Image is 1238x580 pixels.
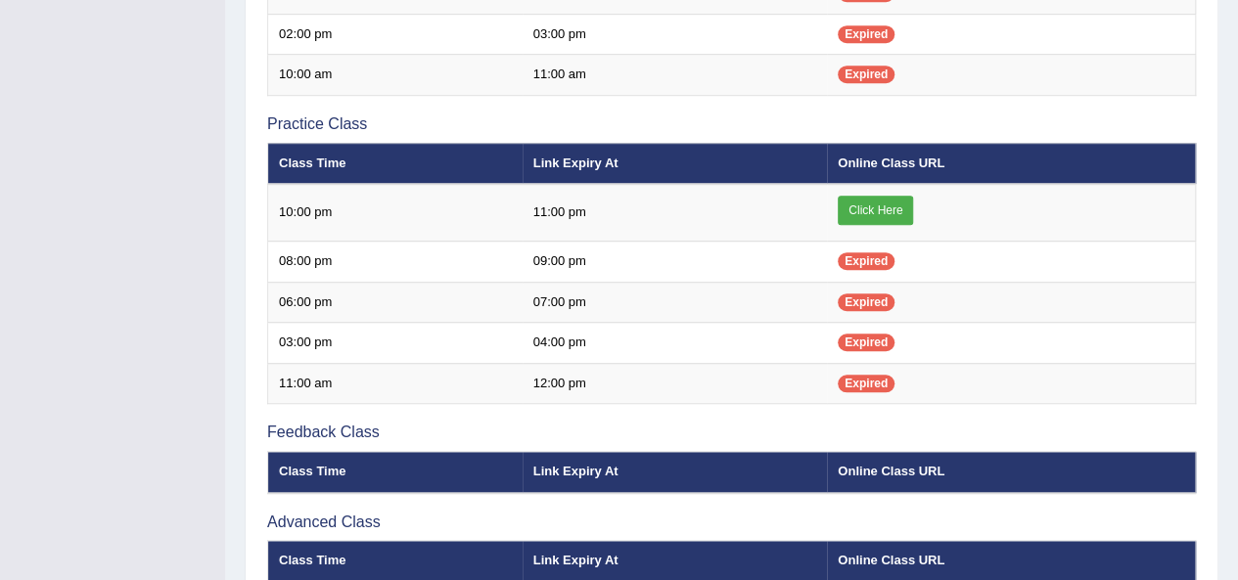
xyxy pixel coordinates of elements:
[523,184,828,242] td: 11:00 pm
[827,143,1195,184] th: Online Class URL
[838,375,894,392] span: Expired
[268,242,523,283] td: 08:00 pm
[268,14,523,55] td: 02:00 pm
[523,242,828,283] td: 09:00 pm
[523,452,828,493] th: Link Expiry At
[838,293,894,311] span: Expired
[268,363,523,404] td: 11:00 am
[267,513,1196,531] h3: Advanced Class
[523,14,828,55] td: 03:00 pm
[827,452,1195,493] th: Online Class URL
[268,323,523,364] td: 03:00 pm
[268,143,523,184] th: Class Time
[523,143,828,184] th: Link Expiry At
[838,66,894,83] span: Expired
[838,252,894,270] span: Expired
[523,323,828,364] td: 04:00 pm
[523,282,828,323] td: 07:00 pm
[267,115,1196,133] h3: Practice Class
[268,184,523,242] td: 10:00 pm
[268,282,523,323] td: 06:00 pm
[838,25,894,43] span: Expired
[268,452,523,493] th: Class Time
[838,334,894,351] span: Expired
[268,55,523,96] td: 10:00 am
[267,424,1196,441] h3: Feedback Class
[523,55,828,96] td: 11:00 am
[523,363,828,404] td: 12:00 pm
[838,196,913,225] a: Click Here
